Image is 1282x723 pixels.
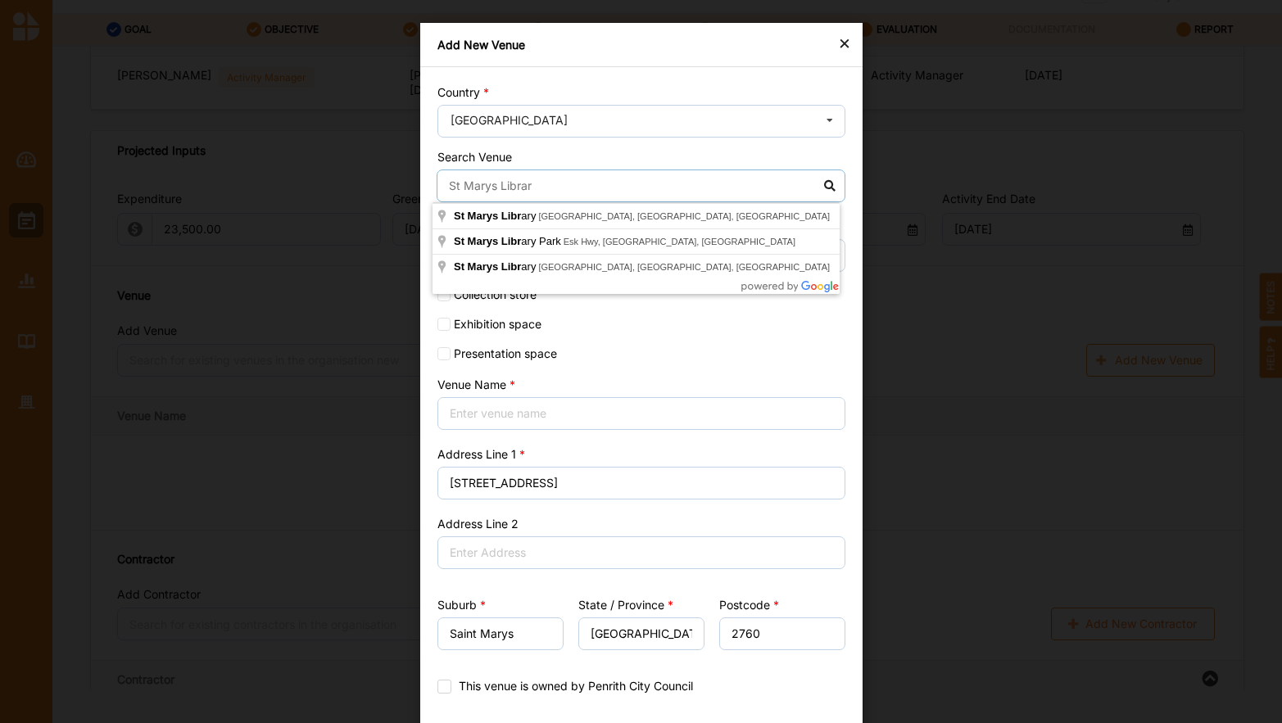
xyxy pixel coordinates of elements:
[437,318,451,331] input: Exhibition space
[437,347,845,360] label: Presentation space
[437,617,564,650] input: Enter Suburb
[437,517,519,531] label: Address Line 2
[437,599,486,612] label: Suburb
[437,150,512,164] label: Search Venue
[454,210,538,222] span: ary
[454,235,521,247] span: St Marys Libr
[437,378,515,391] label: Venue Name
[454,210,521,222] span: St Marys Libr
[718,617,845,650] input: Enter Postcode
[451,115,568,126] div: [GEOGRAPHIC_DATA]
[564,237,795,246] span: Esk Hwy, [GEOGRAPHIC_DATA], [GEOGRAPHIC_DATA]
[437,86,489,99] label: Country
[454,235,564,247] span: ary Park
[437,288,845,301] label: Collection store
[538,262,830,272] span: [GEOGRAPHIC_DATA], [GEOGRAPHIC_DATA], [GEOGRAPHIC_DATA]
[454,260,521,273] span: St Marys Libr
[437,467,845,499] input: Enter Address
[578,617,704,650] input: Enter state
[437,347,451,360] input: Presentation space
[578,599,673,612] label: State / Province
[454,260,538,273] span: ary
[437,169,845,202] input: Enter venue name
[420,23,863,67] div: Add New Venue
[437,448,525,461] label: Address Line 1
[538,211,830,221] span: [GEOGRAPHIC_DATA], [GEOGRAPHIC_DATA], [GEOGRAPHIC_DATA]
[437,288,451,301] input: Collection store
[437,680,693,693] label: This venue is owned by Penrith City Council
[437,536,845,569] input: Enter Address
[437,397,845,430] input: Enter venue name
[718,599,778,612] label: Postcode
[838,33,851,52] div: ×
[437,318,845,331] label: Exhibition space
